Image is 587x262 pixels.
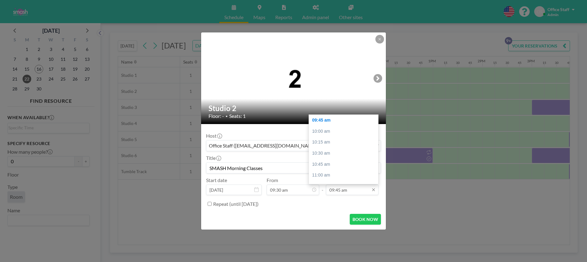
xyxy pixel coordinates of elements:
[226,114,228,119] span: •
[206,155,221,161] label: Title
[267,177,278,183] label: From
[309,115,378,126] div: 09:45 am
[309,170,378,181] div: 11:00 am
[201,63,386,93] img: 537.png
[309,126,378,137] div: 10:00 am
[206,140,381,151] div: Search for option
[208,142,320,150] span: Office Staff ([EMAIL_ADDRESS][DOMAIN_NAME])
[309,137,378,148] div: 10:15 am
[229,113,246,119] span: Seats: 1
[309,148,378,159] div: 10:30 am
[206,133,222,139] label: Host
[206,177,227,183] label: Start date
[309,181,378,192] div: 11:15 am
[322,179,323,193] span: -
[350,214,381,225] button: BOOK NOW
[309,159,378,170] div: 10:45 am
[209,104,379,113] h2: Studio 2
[213,201,259,207] label: Repeat (until [DATE])
[206,163,381,173] input: Office's reservation
[209,113,224,119] span: Floor: -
